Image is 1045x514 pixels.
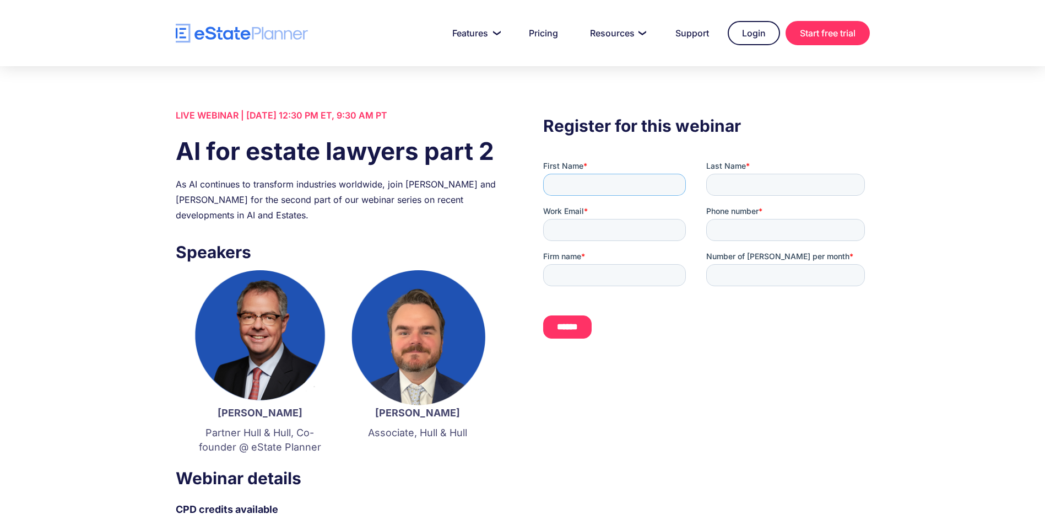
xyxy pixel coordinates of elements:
[516,22,571,44] a: Pricing
[218,407,302,419] strong: [PERSON_NAME]
[176,134,502,168] h1: AI for estate lawyers part 2
[176,24,308,43] a: home
[786,21,870,45] a: Start free trial
[543,160,869,348] iframe: Form 0
[662,22,722,44] a: Support
[176,108,502,123] div: LIVE WEBINAR | [DATE] 12:30 PM ET, 9:30 AM PT
[375,407,460,419] strong: [PERSON_NAME]
[728,21,780,45] a: Login
[439,22,510,44] a: Features
[176,239,502,265] h3: Speakers
[577,22,657,44] a: Resources
[350,426,485,440] p: Associate, Hull & Hull
[543,113,869,138] h3: Register for this webinar
[176,176,502,223] div: As AI continues to transform industries worldwide, join [PERSON_NAME] and [PERSON_NAME] for the s...
[192,426,328,454] p: Partner Hull & Hull, Co-founder @ eState Planner
[176,465,502,491] h3: Webinar details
